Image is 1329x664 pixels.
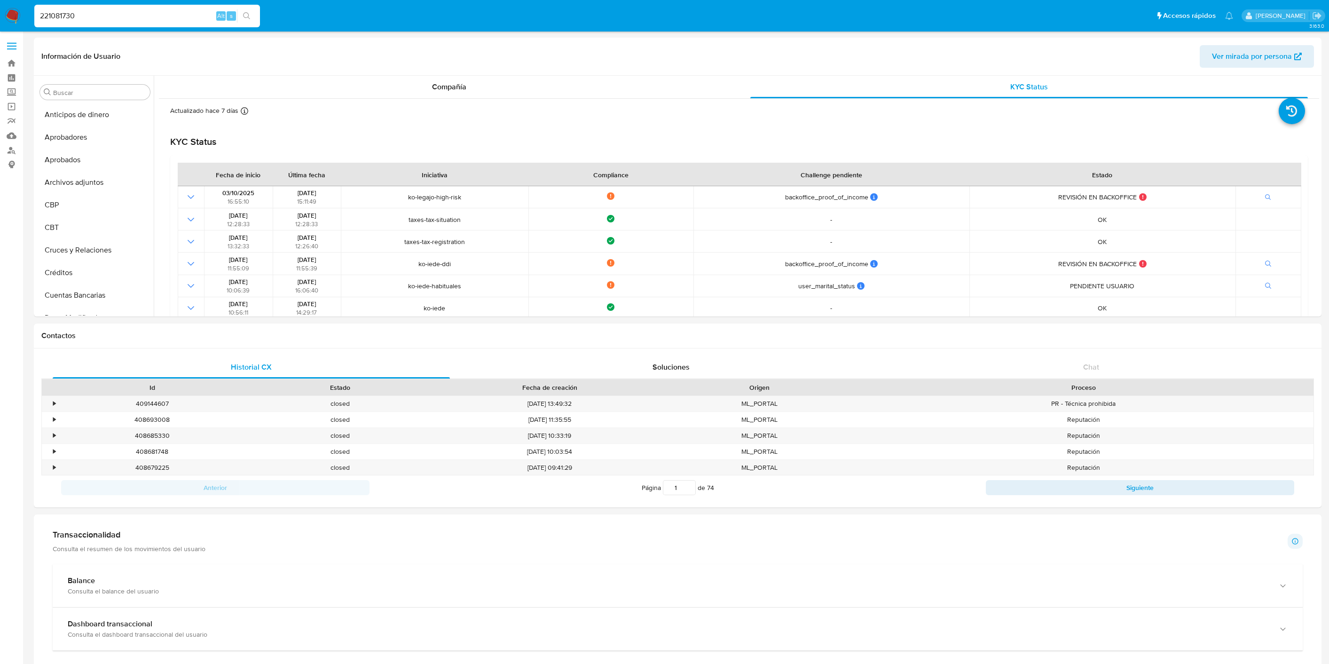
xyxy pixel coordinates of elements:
div: Id [65,383,240,392]
button: Cruces y Relaciones [36,239,154,261]
button: CBP [36,194,154,216]
div: [DATE] 10:33:19 [434,428,665,443]
span: Historial CX [231,362,272,372]
span: Compañía [432,81,466,92]
button: Aprobados [36,149,154,171]
div: • [53,447,55,456]
a: Salir [1312,11,1322,21]
div: 408679225 [58,460,246,475]
div: 408693008 [58,412,246,427]
button: Anticipos de dinero [36,103,154,126]
a: Notificaciones [1225,12,1233,20]
div: 408685330 [58,428,246,443]
div: closed [246,412,434,427]
span: Página de [642,480,714,495]
div: Fecha de creación [440,383,659,392]
button: search-icon [237,9,256,23]
span: KYC Status [1010,81,1048,92]
div: closed [246,428,434,443]
input: Buscar usuario o caso... [34,10,260,22]
div: [DATE] 10:03:54 [434,444,665,459]
div: Origen [672,383,847,392]
span: Alt [217,11,225,20]
div: [DATE] 13:49:32 [434,396,665,411]
button: Datos Modificados [36,307,154,329]
div: PR - Técnica prohibida [853,396,1313,411]
p: Actualizado hace 7 días [170,106,238,115]
p: gregorio.negri@mercadolibre.com [1256,11,1309,20]
span: s [230,11,233,20]
div: Proceso [860,383,1307,392]
span: Soluciones [653,362,690,372]
div: Reputación [853,428,1313,443]
div: Estado [253,383,428,392]
span: 74 [707,483,714,492]
div: • [53,415,55,424]
span: Chat [1083,362,1099,372]
div: closed [246,396,434,411]
div: ML_PORTAL [666,444,854,459]
button: Anterior [61,480,370,495]
div: • [53,399,55,408]
div: 408681748 [58,444,246,459]
div: closed [246,444,434,459]
button: Siguiente [986,480,1294,495]
button: Ver mirada por persona [1200,45,1314,68]
div: [DATE] 09:41:29 [434,460,665,475]
h1: Contactos [41,331,1314,340]
div: Reputación [853,444,1313,459]
div: [DATE] 11:35:55 [434,412,665,427]
button: Archivos adjuntos [36,171,154,194]
button: Aprobadores [36,126,154,149]
button: CBT [36,216,154,239]
div: ML_PORTAL [666,412,854,427]
button: Cuentas Bancarias [36,284,154,307]
button: Buscar [44,88,51,96]
div: Reputación [853,412,1313,427]
span: Ver mirada por persona [1212,45,1292,68]
div: • [53,431,55,440]
div: closed [246,460,434,475]
div: ML_PORTAL [666,428,854,443]
div: ML_PORTAL [666,460,854,475]
div: Reputación [853,460,1313,475]
button: Créditos [36,261,154,284]
h1: Información de Usuario [41,52,120,61]
span: Accesos rápidos [1163,11,1216,21]
div: ML_PORTAL [666,396,854,411]
div: 409144607 [58,396,246,411]
input: Buscar [53,88,146,97]
div: • [53,463,55,472]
